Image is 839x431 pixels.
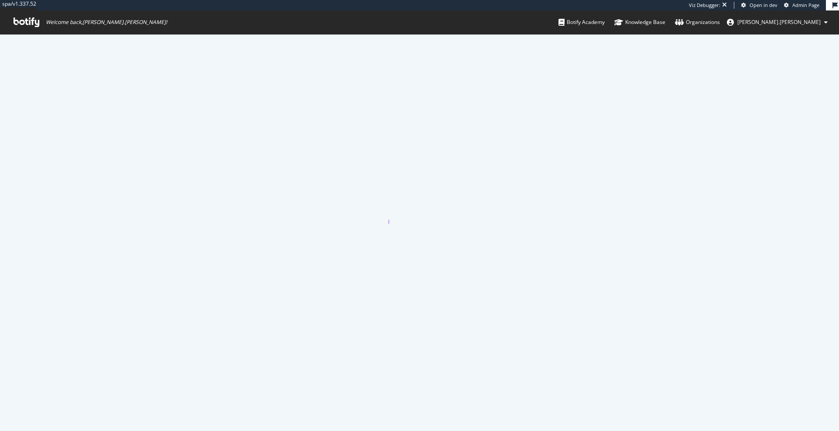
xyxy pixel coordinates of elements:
a: Open in dev [741,2,777,9]
span: Welcome back, [PERSON_NAME].[PERSON_NAME] ! [46,19,167,26]
a: Admin Page [784,2,819,9]
a: Knowledge Base [614,10,665,34]
span: Admin Page [792,2,819,8]
span: Open in dev [750,2,777,8]
span: ryan.flanagan [737,18,821,26]
div: Organizations [675,18,720,27]
a: Botify Academy [558,10,605,34]
div: Botify Academy [558,18,605,27]
button: [PERSON_NAME].[PERSON_NAME] [720,15,835,29]
div: Viz Debugger: [689,2,720,9]
div: Knowledge Base [614,18,665,27]
a: Organizations [675,10,720,34]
